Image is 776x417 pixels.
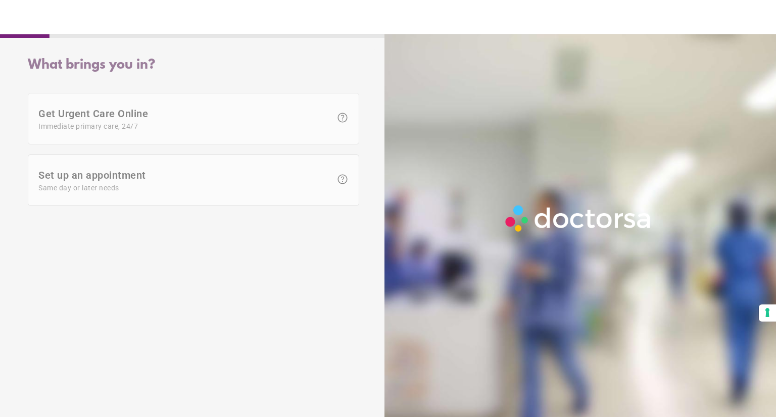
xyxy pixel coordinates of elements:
[501,201,656,235] img: Logo-Doctorsa-trans-White-partial-flat.png
[38,184,331,192] span: Same day or later needs
[336,173,349,185] span: help
[38,169,331,192] span: Set up an appointment
[38,108,331,130] span: Get Urgent Care Online
[38,122,331,130] span: Immediate primary care, 24/7
[28,58,359,73] div: What brings you in?
[336,112,349,124] span: help
[759,304,776,322] button: Your consent preferences for tracking technologies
